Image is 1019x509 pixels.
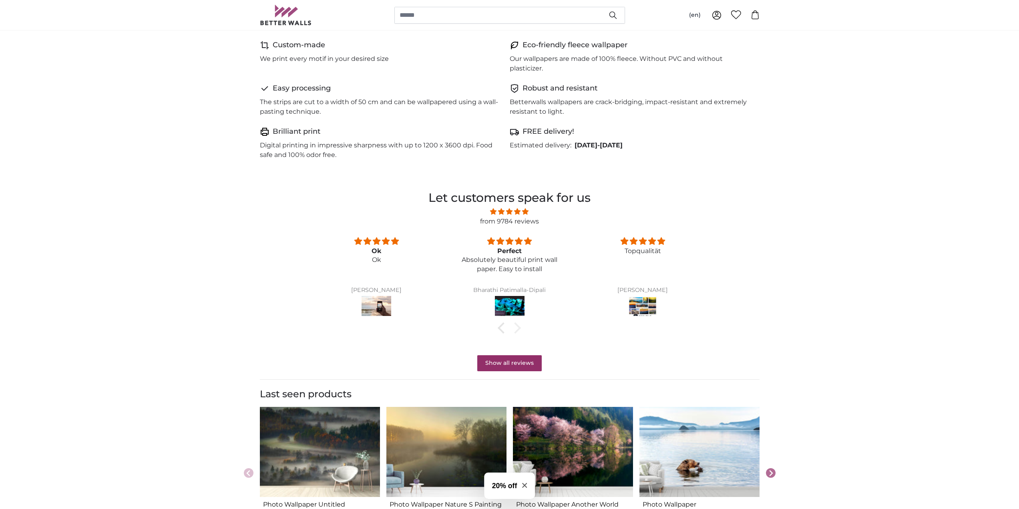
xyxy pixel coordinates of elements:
div: 5 stars [453,236,567,247]
p: Topqualität [586,247,699,256]
h4: Custom-made [273,40,325,51]
img: Fototapete 3D-Diamonds [495,296,525,318]
h4: FREE delivery! [523,126,574,137]
p: The strips are cut to a width of 50 cm and can be wallpapered using a wall-pasting technique. [260,97,503,117]
p: Absolutely beautiful print wall paper. Easy to install [453,256,567,274]
div: Ok [320,247,433,256]
div: [PERSON_NAME] [586,287,699,294]
img: photo-wallpaper-antique-compass-xl [386,407,506,497]
p: Betterwalls wallpapers are crack-bridging, impact-resistant and extremely resistant to light. [510,97,753,117]
img: photo-wallpaper-antique-compass-xl [513,407,633,497]
button: Previous slide [244,468,253,478]
a: Show all reviews [477,355,542,371]
p: Digital printing in impressive sharpness with up to 1200 x 3600 dpi. Food safe and 100% odor free. [260,141,503,160]
button: Next slide [766,468,776,478]
img: Stockfoto [628,296,657,318]
h4: Eco-friendly fleece wallpaper [523,40,627,51]
b: - [575,141,623,149]
img: Eigenes Foto als Tapete [362,296,391,318]
h4: Brilliant print [273,126,320,137]
span: [DATE] [600,141,623,149]
span: [DATE] [575,141,597,149]
span: 4.81 stars [310,207,709,217]
div: Perfect [453,247,567,256]
h3: Last seen products [260,388,760,400]
div: 5 stars [320,236,433,247]
p: Ok [320,256,433,264]
h4: Easy processing [273,83,331,94]
p: We print every motif in your desired size [260,54,389,64]
a: from 9784 reviews [480,217,539,225]
img: Betterwalls [260,5,312,25]
p: Our wallpapers are made of 100% fleece. Without PVC and without plasticizer. [510,54,753,73]
img: photo-wallpaper-antique-compass-xl [639,407,760,497]
button: (en) [683,8,707,22]
div: [PERSON_NAME] [320,287,433,294]
h4: Robust and resistant [523,83,597,94]
p: Estimated delivery: [510,141,571,150]
h2: Let customers speak for us [310,189,709,207]
div: Bharathi Patimalla-Dipali [453,287,567,294]
div: 5 stars [586,236,699,247]
img: photo-wallpaper-antique-compass-xl [260,407,380,497]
